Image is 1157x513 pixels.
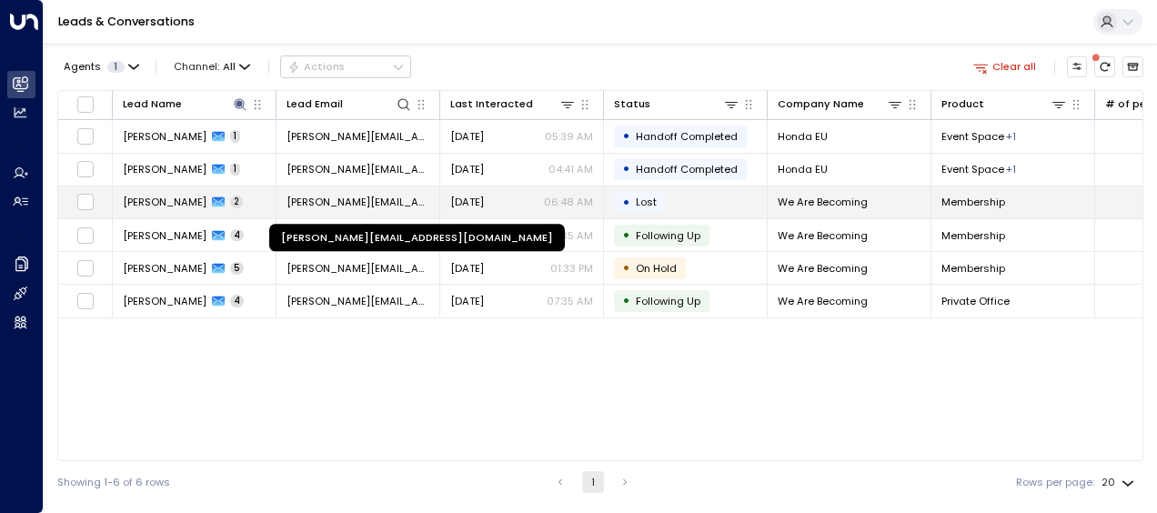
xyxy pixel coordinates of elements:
[230,196,243,208] span: 2
[76,226,95,245] span: Toggle select row
[778,228,868,243] span: We Are Becoming
[941,261,1005,276] span: Membership
[941,129,1004,144] span: Event Space
[168,56,257,76] button: Channel:All
[223,61,236,73] span: All
[76,96,95,114] span: Toggle select all
[1094,56,1115,77] span: There are new threads available. Refresh the grid to view the latest updates.
[168,56,257,76] span: Channel:
[123,162,206,176] span: Robyn Archbold
[64,62,101,72] span: Agents
[76,127,95,146] span: Toggle select row
[287,195,429,209] span: robyn@wearebecoming.co.uk
[622,124,630,148] div: •
[941,195,1005,209] span: Membership
[123,294,206,308] span: Robyn Filep
[636,162,738,176] span: Handoff Completed
[123,261,206,276] span: Robyn Filep
[450,129,484,144] span: Sep 09, 2025
[450,195,484,209] span: Aug 20, 2025
[941,294,1010,308] span: Private Office
[76,160,95,178] span: Toggle select row
[636,195,657,209] span: Lost
[547,228,593,243] p: 07:35 AM
[614,96,650,113] div: Status
[636,294,700,308] span: Following Up
[582,471,604,493] button: page 1
[287,129,429,144] span: robyn.archbold@honda-eu.com
[967,56,1042,76] button: Clear all
[544,195,593,209] p: 06:48 AM
[76,259,95,277] span: Toggle select row
[545,129,593,144] p: 05:39 AM
[941,96,984,113] div: Product
[287,261,429,276] span: robyn@wearebecoming.co.uk
[450,261,484,276] span: Aug 15, 2025
[622,190,630,215] div: •
[450,162,484,176] span: Aug 13, 2025
[1122,56,1143,77] button: Archived Leads
[269,225,565,252] div: [PERSON_NAME][EMAIL_ADDRESS][DOMAIN_NAME]
[450,96,533,113] div: Last Interacted
[778,96,903,113] div: Company Name
[123,96,248,113] div: Lead Name
[1102,471,1138,494] div: 20
[941,96,1067,113] div: Product
[230,295,244,307] span: 4
[1016,475,1094,490] label: Rows per page:
[123,129,206,144] span: Robyn Archbold
[450,294,484,308] span: Aug 15, 2025
[778,96,864,113] div: Company Name
[123,195,206,209] span: Robyn Filep
[778,294,868,308] span: We Are Becoming
[1006,129,1016,144] div: Meeting Room
[58,14,195,29] a: Leads & Conversations
[548,471,637,493] nav: pagination navigation
[287,96,412,113] div: Lead Email
[1006,162,1016,176] div: Meeting Room
[230,163,240,176] span: 1
[287,294,429,308] span: robyn@wearebecoming.co.uk
[1067,56,1088,77] button: Customize
[280,55,411,77] button: Actions
[778,129,828,144] span: Honda EU
[622,223,630,247] div: •
[547,294,593,308] p: 07:35 AM
[636,228,700,243] span: Following Up
[778,162,828,176] span: Honda EU
[622,288,630,313] div: •
[123,228,206,243] span: Robyn Filep
[57,475,170,490] div: Showing 1-6 of 6 rows
[778,261,868,276] span: We Are Becoming
[76,193,95,211] span: Toggle select row
[941,162,1004,176] span: Event Space
[230,130,240,143] span: 1
[287,162,429,176] span: robyn.archbold@honda-eu.com
[941,228,1005,243] span: Membership
[622,156,630,181] div: •
[778,195,868,209] span: We Are Becoming
[450,96,576,113] div: Last Interacted
[622,256,630,280] div: •
[123,96,182,113] div: Lead Name
[636,261,677,276] span: On Hold
[550,261,593,276] p: 01:33 PM
[107,61,125,73] span: 1
[287,96,343,113] div: Lead Email
[76,292,95,310] span: Toggle select row
[230,262,244,275] span: 5
[230,229,244,242] span: 4
[636,129,738,144] span: Handoff Completed
[614,96,739,113] div: Status
[548,162,593,176] p: 04:41 AM
[287,60,345,73] div: Actions
[280,55,411,77] div: Button group with a nested menu
[57,56,144,76] button: Agents1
